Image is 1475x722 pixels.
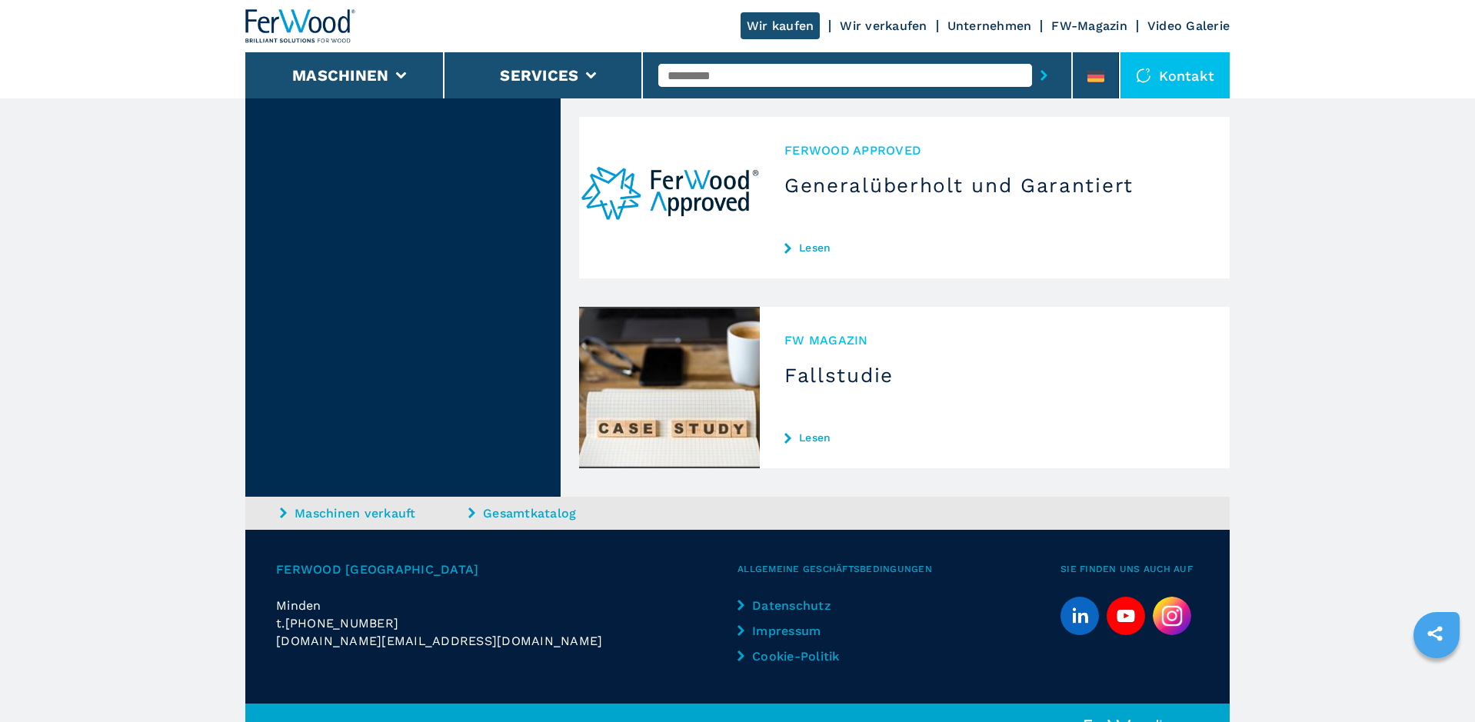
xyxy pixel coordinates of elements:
a: Unternehmen [947,18,1032,33]
img: Ferwood [245,9,356,43]
img: Fallstudie [579,307,760,468]
a: Maschinen verkauft [280,504,464,522]
span: Sie finden uns auch auf [1060,561,1199,578]
span: [DOMAIN_NAME][EMAIL_ADDRESS][DOMAIN_NAME] [276,632,602,650]
span: [PHONE_NUMBER] [285,614,399,632]
a: Datenschutz [737,597,866,614]
div: Kontakt [1120,52,1230,98]
button: Maschinen [292,66,388,85]
a: Impressum [737,622,866,640]
h3: Generalüberholt und Garantiert [784,173,1205,198]
a: FW-Magazin [1051,18,1127,33]
a: Wir kaufen [741,12,821,39]
button: submit-button [1032,58,1056,93]
span: Ferwood Approved [784,141,1205,159]
img: Instagram [1153,597,1191,635]
span: Allgemeine Geschäftsbedingungen [737,561,1060,578]
a: Gesamtkatalog [468,504,653,522]
a: Lesen [784,241,1205,254]
a: Video Galerie [1147,18,1230,33]
img: Generalüberholt und Garantiert [579,117,760,278]
a: linkedin [1060,597,1099,635]
iframe: Chat [1410,653,1463,710]
span: FW MAGAZIN [784,331,1205,349]
a: Cookie-Politik [737,647,866,665]
h3: Fallstudie [784,363,1205,388]
a: youtube [1107,597,1145,635]
a: sharethis [1416,614,1454,653]
img: Kontakt [1136,68,1151,83]
span: Minden [276,598,321,613]
a: Wir verkaufen [840,18,927,33]
button: Services [500,66,578,85]
a: Lesen [784,431,1205,444]
div: t. [276,614,737,632]
span: Ferwood [GEOGRAPHIC_DATA] [276,561,737,578]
